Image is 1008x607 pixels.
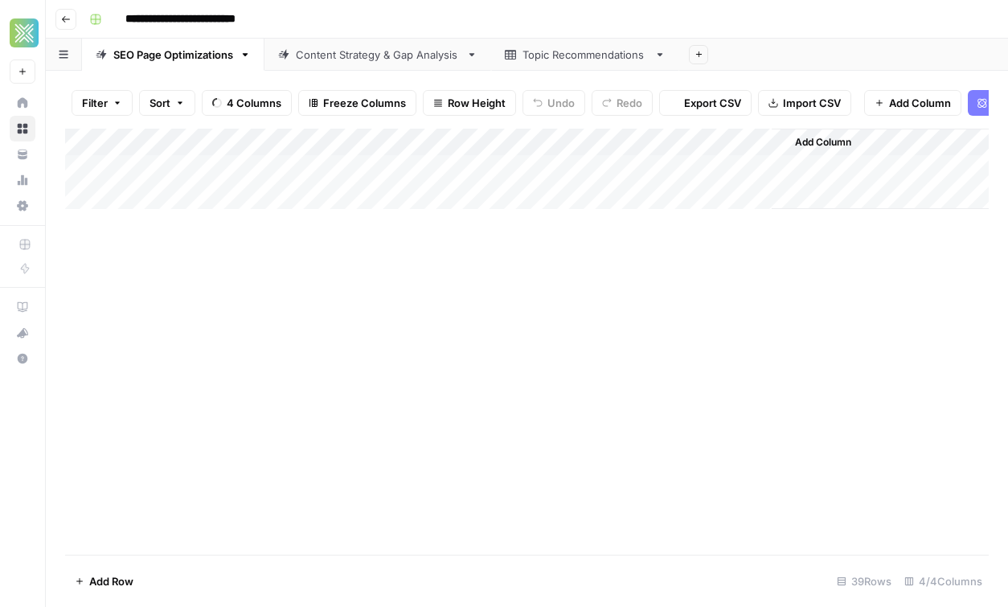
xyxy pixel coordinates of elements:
[65,568,143,594] button: Add Row
[10,321,35,345] div: What's new?
[202,90,292,116] button: 4 Columns
[323,95,406,111] span: Freeze Columns
[889,95,951,111] span: Add Column
[830,568,898,594] div: 39 Rows
[684,95,741,111] span: Export CSV
[491,39,679,71] a: Topic Recommendations
[10,346,35,371] button: Help + Support
[82,95,108,111] span: Filter
[296,47,460,63] div: Content Strategy & Gap Analysis
[758,90,851,116] button: Import CSV
[898,568,989,594] div: 4/4 Columns
[10,18,39,47] img: Xponent21 Logo
[10,167,35,193] a: Usage
[592,90,653,116] button: Redo
[113,47,233,63] div: SEO Page Optimizations
[774,132,858,153] button: Add Column
[10,141,35,167] a: Your Data
[795,135,851,150] span: Add Column
[10,116,35,141] a: Browse
[522,90,585,116] button: Undo
[139,90,195,116] button: Sort
[617,95,642,111] span: Redo
[522,47,648,63] div: Topic Recommendations
[10,13,35,53] button: Workspace: Xponent21
[864,90,961,116] button: Add Column
[783,95,841,111] span: Import CSV
[89,573,133,589] span: Add Row
[10,193,35,219] a: Settings
[298,90,416,116] button: Freeze Columns
[547,95,575,111] span: Undo
[423,90,516,116] button: Row Height
[150,95,170,111] span: Sort
[72,90,133,116] button: Filter
[10,320,35,346] button: What's new?
[264,39,491,71] a: Content Strategy & Gap Analysis
[10,294,35,320] a: AirOps Academy
[82,39,264,71] a: SEO Page Optimizations
[10,90,35,116] a: Home
[227,95,281,111] span: 4 Columns
[448,95,506,111] span: Row Height
[659,90,752,116] button: Export CSV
